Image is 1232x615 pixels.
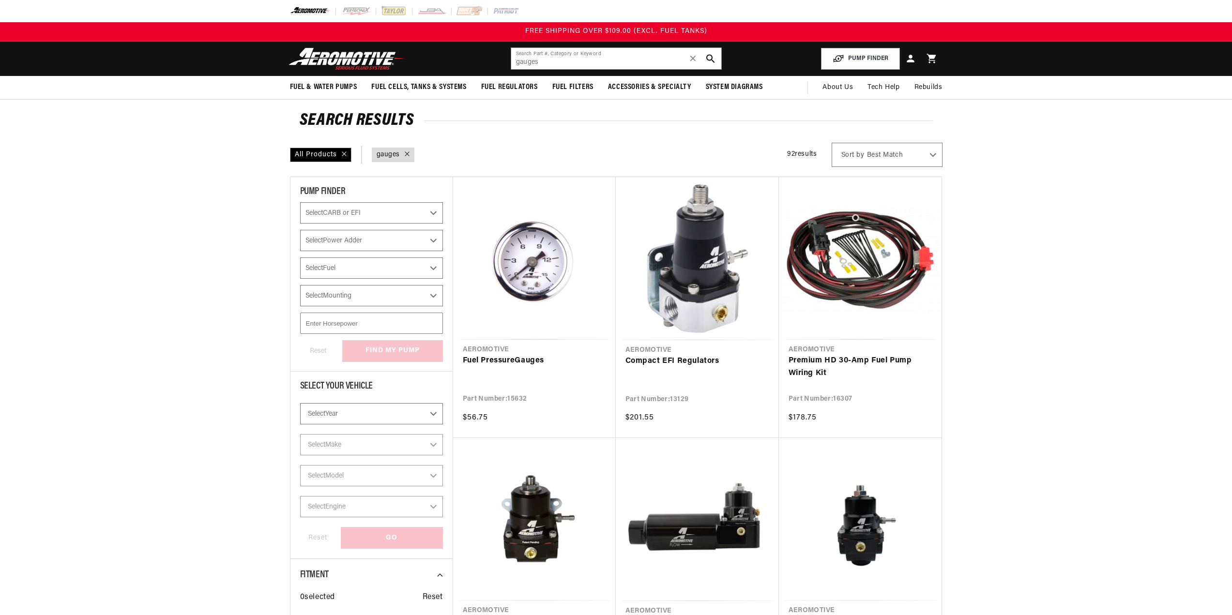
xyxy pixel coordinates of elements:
select: Model [300,465,443,486]
span: ✕ [689,51,698,66]
button: search button [700,48,721,69]
select: Engine [300,496,443,517]
span: Reset [423,591,443,604]
summary: Accessories & Specialty [601,76,699,99]
h2: Search Results [300,113,933,129]
span: Sort by [841,150,865,160]
select: CARB or EFI [300,202,443,224]
span: PUMP FINDER [300,187,346,196]
input: Enter Horsepower [300,313,443,334]
span: Rebuilds [914,82,943,93]
summary: Fuel & Water Pumps [283,76,365,99]
span: Fuel & Water Pumps [290,82,357,92]
select: Year [300,403,443,424]
summary: System Diagrams [699,76,770,99]
input: Search by Part Number, Category or Keyword [511,48,721,69]
span: Fitment [300,570,329,580]
img: Aeromotive [286,47,407,70]
button: PUMP FINDER [821,48,900,70]
span: FREE SHIPPING OVER $109.00 (EXCL. FUEL TANKS) [525,28,707,35]
select: Fuel [300,257,443,279]
summary: Fuel Filters [545,76,601,99]
span: Fuel Cells, Tanks & Systems [371,82,466,92]
span: About Us [822,84,853,91]
span: 92 results [787,150,817,158]
select: Power Adder [300,230,443,251]
span: 0 selected [300,591,335,604]
span: Fuel Regulators [481,82,538,92]
span: Tech Help [867,82,899,93]
summary: Rebuilds [907,76,950,99]
summary: Tech Help [860,76,907,99]
div: All Products [290,148,351,162]
a: Fuel PressureGauges [463,355,606,367]
a: Compact EFI Regulators [625,355,769,368]
a: gauges [377,150,400,160]
summary: Fuel Regulators [474,76,545,99]
select: Sort by [832,143,943,167]
a: Premium HD 30-Amp Fuel Pump Wiring Kit [789,355,932,379]
select: Make [300,434,443,455]
span: Fuel Filters [552,82,593,92]
div: Select Your Vehicle [300,381,443,393]
span: System Diagrams [706,82,763,92]
span: Accessories & Specialty [608,82,691,92]
a: About Us [815,76,860,99]
summary: Fuel Cells, Tanks & Systems [364,76,473,99]
select: Mounting [300,285,443,306]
